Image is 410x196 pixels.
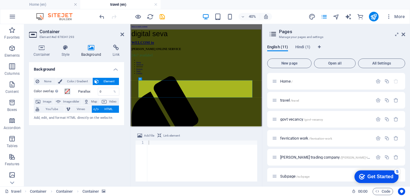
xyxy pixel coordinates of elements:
[34,78,56,85] button: None
[376,79,381,84] div: Settings
[357,13,364,20] button: commerce
[369,12,379,21] button: publish
[358,58,405,68] button: All Settings
[280,136,332,141] span: fevrication work
[78,90,98,93] label: Parallax
[357,13,364,20] i: Commerce
[393,117,399,122] div: Remove
[279,34,393,40] h3: Manage your pages and settings
[345,13,352,20] button: text_generator
[375,188,390,195] span: Code
[278,155,373,159] div: [PERSON_NAME] trading company/[PERSON_NAME]-trading-company
[92,106,119,113] button: HTML
[309,137,332,140] span: /fevrication-work
[352,188,368,195] h6: Session time
[376,136,381,141] div: Settings
[398,188,405,195] button: Usercentrics
[111,88,119,95] div: %
[7,144,18,148] p: Tables
[82,188,99,195] span: Click to select. Double-click to edit
[393,136,399,141] div: Remove
[91,98,98,105] span: Map
[267,43,288,52] span: English (11)
[34,115,119,121] div: Add, edit, and format HTML directly on the website.
[376,155,381,160] div: Settings
[295,43,310,52] span: Hindi (1)
[291,80,293,83] span: /
[278,79,373,83] div: Home/
[362,189,363,194] span: :
[29,45,57,57] h4: Container
[41,106,62,113] span: YouTube
[100,106,117,113] span: HTML
[34,98,54,105] button: Image
[108,98,117,105] span: Video
[35,13,80,20] img: Editor Logo
[314,58,356,68] button: Open all
[77,45,108,57] h4: Background
[40,29,124,34] h2: Container
[278,117,373,121] div: govt vecancy/govt-vecancy
[93,78,119,85] button: Element
[280,98,299,103] span: travel
[248,13,257,20] h6: 40%
[340,156,390,159] span: /[PERSON_NAME]-trading-company
[280,174,309,179] span: Click to open page
[384,117,389,122] div: Duplicate
[98,13,105,20] i: Undo: Change background element (Ctrl+Z)
[309,13,316,20] button: design
[384,98,389,103] div: Duplicate
[34,88,64,95] label: Color overlay
[40,34,112,40] h3: Element #ed-878341293
[304,118,323,121] span: /govt-vecancy
[62,98,80,105] span: Image slider
[156,132,181,139] button: Link element
[98,13,105,20] button: undo
[278,174,373,178] div: Subpage/subpage
[7,107,17,112] p: Boxes
[108,45,124,57] h4: Link
[159,13,166,20] i: Save (Ctrl+S)
[100,98,119,105] button: Video
[358,188,367,195] span: 00 00
[56,188,73,195] span: Click to select. Double-click to edit
[393,79,399,84] div: The startpage cannot be deleted
[72,106,89,113] span: Vimeo
[57,45,77,57] h4: Style
[384,155,389,160] div: Duplicate
[263,14,269,19] i: On resize automatically adjust zoom level to fit chosen device.
[4,125,21,130] p: Accordion
[333,13,340,20] button: navigator
[30,188,105,195] nav: breadcrumb
[376,98,381,103] div: Settings
[373,188,393,195] button: Code
[296,175,309,178] span: /subpage
[383,12,407,21] button: More
[30,188,47,195] span: Click to select. Double-click to edit
[370,13,377,20] i: Publish
[41,78,54,85] span: None
[102,190,105,193] i: This element contains a background
[5,53,20,58] p: Elements
[317,62,353,65] span: Open all
[134,13,142,20] button: Click here to leave preview mode and continue editing
[280,155,390,160] span: [PERSON_NAME] trading company
[5,3,49,16] div: Get Started 5 items remaining, 0% complete
[2,2,43,8] a: Skip to main content
[393,155,399,160] div: Remove
[54,98,82,105] button: Image slider
[384,136,389,141] div: Duplicate
[5,162,19,166] p: Features
[146,13,154,20] button: reload
[309,13,316,20] i: Design (Ctrl+Alt+Y)
[333,13,340,20] i: Navigator
[147,13,154,20] i: Reload page
[101,78,117,85] span: Element
[5,188,21,195] a: Click to cancel selection. Double-click to open Pages
[278,98,373,102] div: travel/travel
[280,79,293,84] span: Home
[136,132,155,139] button: Add file
[267,58,312,68] button: New page
[64,106,91,113] button: Vimeo
[270,62,309,65] span: New page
